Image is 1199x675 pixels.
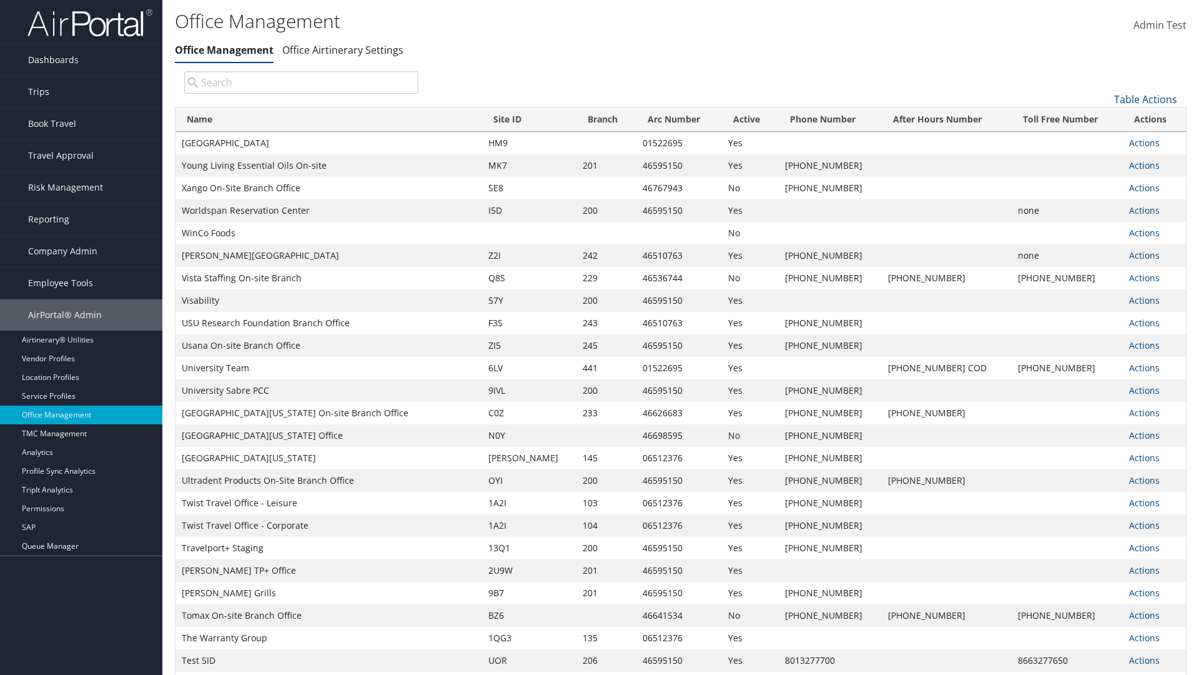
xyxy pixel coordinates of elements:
[722,424,778,447] td: No
[576,154,636,177] td: 201
[576,514,636,537] td: 104
[722,537,778,559] td: Yes
[1129,564,1160,576] a: Actions
[1129,407,1160,419] a: Actions
[482,177,576,199] td: SE8
[175,469,482,492] td: Ultradent Products On-Site Branch Office
[636,559,722,582] td: 46595150
[722,514,778,537] td: Yes
[1129,542,1160,554] a: Actions
[175,244,482,267] td: [PERSON_NAME][GEOGRAPHIC_DATA]
[1129,294,1160,306] a: Actions
[1129,249,1160,261] a: Actions
[175,447,482,469] td: [GEOGRAPHIC_DATA][US_STATE]
[482,492,576,514] td: 1A2I
[779,649,882,672] td: 8013277700
[636,627,722,649] td: 06512376
[1129,159,1160,171] a: Actions
[722,334,778,357] td: Yes
[882,402,1012,424] td: [PHONE_NUMBER]
[636,469,722,492] td: 46595150
[1129,182,1160,194] a: Actions
[482,649,576,672] td: UOR
[1012,199,1123,222] td: none
[175,267,482,289] td: Vista Staffing On-site Branch
[1012,267,1123,289] td: [PHONE_NUMBER]
[779,514,882,537] td: [PHONE_NUMBER]
[175,492,482,514] td: Twist Travel Office - Leisure
[576,537,636,559] td: 200
[175,357,482,379] td: University Team
[1012,357,1123,379] td: [PHONE_NUMBER]
[779,469,882,492] td: [PHONE_NUMBER]
[882,469,1012,492] td: [PHONE_NUMBER]
[636,244,722,267] td: 46510763
[636,267,722,289] td: 46536744
[1129,204,1160,216] a: Actions
[482,107,576,132] th: Site ID: activate to sort column ascending
[1129,474,1160,486] a: Actions
[1123,107,1186,132] th: Actions
[636,402,722,424] td: 46626683
[722,447,778,469] td: Yes
[175,222,482,244] td: WinCo Foods
[1129,497,1160,509] a: Actions
[1114,92,1177,106] a: Table Actions
[636,357,722,379] td: 01522695
[722,199,778,222] td: Yes
[779,154,882,177] td: [PHONE_NUMBER]
[1129,587,1160,599] a: Actions
[28,108,76,139] span: Book Travel
[779,107,882,132] th: Phone Number: activate to sort column ascending
[636,107,722,132] th: Arc Number: activate to sort column ascending
[636,177,722,199] td: 46767943
[175,604,482,627] td: Tomax On-site Branch Office
[1133,18,1187,32] span: Admin Test
[722,244,778,267] td: Yes
[722,132,778,154] td: Yes
[576,334,636,357] td: 245
[722,267,778,289] td: No
[882,604,1012,627] td: [PHONE_NUMBER]
[636,514,722,537] td: 06512376
[636,492,722,514] td: 06512376
[184,71,418,94] input: Search
[722,492,778,514] td: Yes
[175,132,482,154] td: [GEOGRAPHIC_DATA]
[1129,317,1160,329] a: Actions
[1133,6,1187,45] a: Admin Test
[28,267,93,299] span: Employee Tools
[576,107,636,132] th: Branch: activate to sort column ascending
[175,559,482,582] td: [PERSON_NAME] TP+ Office
[1129,452,1160,464] a: Actions
[779,447,882,469] td: [PHONE_NUMBER]
[175,514,482,537] td: Twist Travel Office - Corporate
[576,582,636,604] td: 201
[576,312,636,334] td: 243
[482,244,576,267] td: Z2I
[175,379,482,402] td: University Sabre PCC
[636,312,722,334] td: 46510763
[175,43,274,57] a: Office Management
[779,402,882,424] td: [PHONE_NUMBER]
[175,8,849,34] h1: Office Management
[175,289,482,312] td: Visability
[1129,137,1160,149] a: Actions
[175,649,482,672] td: Test SID
[282,43,403,57] a: Office Airtinerary Settings
[722,582,778,604] td: Yes
[482,154,576,177] td: MK7
[482,582,576,604] td: 9B7
[482,537,576,559] td: 13Q1
[882,267,1012,289] td: [PHONE_NUMBER]
[482,627,576,649] td: 1QG3
[482,289,576,312] td: 57Y
[576,649,636,672] td: 206
[28,172,103,203] span: Risk Management
[722,177,778,199] td: No
[636,537,722,559] td: 46595150
[175,177,482,199] td: Xango On-Site Branch Office
[636,582,722,604] td: 46595150
[779,379,882,402] td: [PHONE_NUMBER]
[882,107,1012,132] th: After Hours Number: activate to sort column ascending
